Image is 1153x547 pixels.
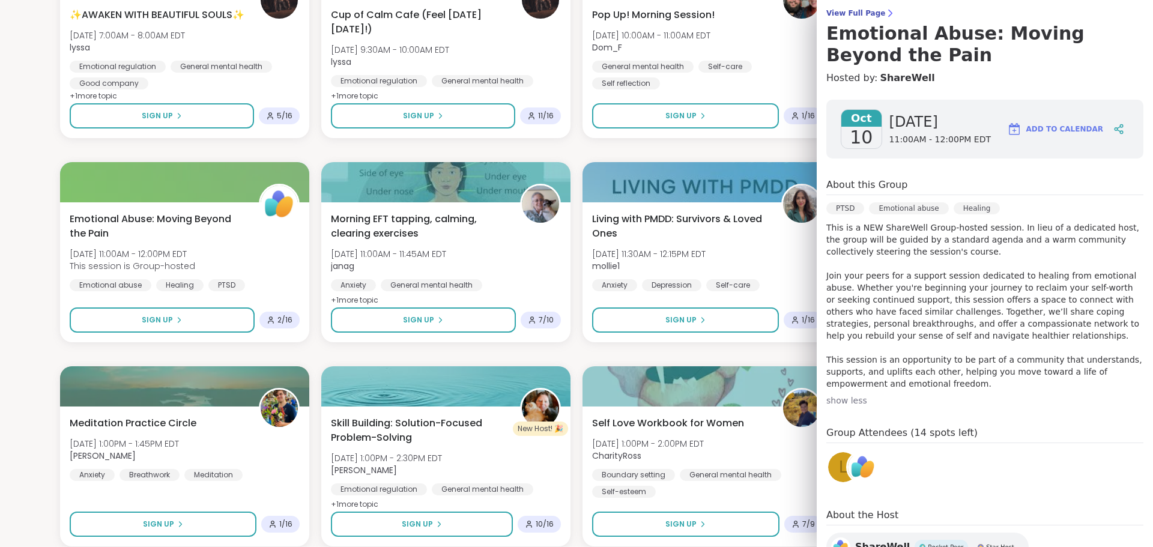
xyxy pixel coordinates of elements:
span: 1 / 16 [279,519,292,529]
a: l [826,450,860,484]
a: ShareWell [846,450,880,484]
b: mollie1 [592,260,620,272]
img: mollie1 [783,186,820,223]
div: General mental health [680,469,781,481]
img: janag [522,186,559,223]
span: Self Love Workbook for Women [592,416,744,431]
a: View Full PageEmotional Abuse: Moving Beyond the Pain [826,8,1143,66]
div: Emotional regulation [70,61,166,73]
span: Sign Up [142,110,173,121]
span: l [839,456,848,479]
div: Self-care [706,279,760,291]
span: [DATE] 11:00AM - 11:45AM EDT [331,248,446,260]
div: General mental health [171,61,272,73]
button: Sign Up [70,103,254,128]
button: Sign Up [592,512,779,537]
span: 2 / 16 [277,315,292,325]
img: Nicholas [261,390,298,427]
span: Cup of Calm Cafe (Feel [DATE][DATE]!) [331,8,507,37]
a: ShareWell [880,71,934,85]
div: show less [826,394,1143,406]
span: This session is Group-hosted [70,260,195,272]
span: [DATE] 1:00PM - 2:00PM EDT [592,438,704,450]
b: lyssa [70,41,90,53]
button: Sign Up [70,307,255,333]
div: Boundary setting [592,469,675,481]
span: [DATE] 1:00PM - 2:30PM EDT [331,452,442,464]
span: Sign Up [665,110,697,121]
h3: Emotional Abuse: Moving Beyond the Pain [826,23,1143,66]
button: Sign Up [70,512,256,537]
b: janag [331,260,354,272]
div: Self reflection [592,77,660,89]
p: This is a NEW ShareWell Group-hosted session. In lieu of a dedicated host, the group will be guid... [826,222,1143,390]
span: Sign Up [665,519,697,530]
b: [PERSON_NAME] [70,450,136,462]
div: PTSD [208,279,245,291]
div: Healing [954,202,1000,214]
span: Pop Up! Morning Session! [592,8,715,22]
button: Add to Calendar [1002,115,1109,144]
div: General mental health [592,61,694,73]
h4: About this Group [826,178,907,192]
span: 1 / 16 [802,111,815,121]
span: 10 / 16 [536,519,554,529]
img: LuAnn [522,390,559,427]
img: CharityRoss [783,390,820,427]
div: Depression [642,279,701,291]
span: View Full Page [826,8,1143,18]
div: General mental health [432,75,533,87]
b: lyssa [331,56,351,68]
span: Morning EFT tapping, calming, clearing exercises [331,212,507,241]
span: Meditation Practice Circle [70,416,196,431]
div: Self-esteem [592,486,656,498]
h4: Hosted by: [826,71,1143,85]
div: New Host! 🎉 [513,422,568,436]
span: Sign Up [143,519,174,530]
span: [DATE] 11:00AM - 12:00PM EDT [70,248,195,260]
div: Anxiety [70,469,115,481]
span: Emotional Abuse: Moving Beyond the Pain [70,212,246,241]
div: General mental health [432,483,533,495]
button: Sign Up [592,103,779,128]
div: Emotional abuse [869,202,948,214]
div: Emotional regulation [331,75,427,87]
span: [DATE] 10:00AM - 11:00AM EDT [592,29,710,41]
div: Good company [70,77,148,89]
div: Breathwork [120,469,180,481]
b: CharityRoss [592,450,641,462]
h4: Group Attendees (14 spots left) [826,426,1143,443]
b: Dom_F [592,41,622,53]
div: Self-care [698,61,752,73]
span: Sign Up [403,110,434,121]
span: Add to Calendar [1026,124,1103,134]
img: ShareWell Logomark [1007,122,1021,136]
button: Sign Up [331,307,516,333]
span: [DATE] [889,112,991,131]
h4: About the Host [826,508,1143,525]
span: Living with PMDD: Survivors & Loved Ones [592,212,768,241]
div: Meditation [184,469,243,481]
span: 1 / 16 [802,315,815,325]
div: Anxiety [592,279,637,291]
span: 5 / 16 [277,111,292,121]
div: PTSD [826,202,864,214]
button: Sign Up [331,103,515,128]
span: Skill Building: Solution-Focused Problem-Solving [331,416,507,445]
span: [DATE] 7:00AM - 8:00AM EDT [70,29,185,41]
div: Healing [156,279,204,291]
span: 10 [850,127,873,148]
span: ✨AWAKEN WITH BEAUTIFUL SOULS✨ [70,8,244,22]
span: Oct [841,110,882,127]
span: Sign Up [403,315,434,325]
div: Emotional abuse [70,279,151,291]
img: ShareWell [261,186,298,223]
span: Sign Up [665,315,697,325]
div: Anxiety [331,279,376,291]
span: Sign Up [142,315,173,325]
span: [DATE] 9:30AM - 10:00AM EDT [331,44,449,56]
span: 7 / 9 [802,519,815,529]
span: [DATE] 11:30AM - 12:15PM EDT [592,248,706,260]
div: Emotional regulation [331,483,427,495]
button: Sign Up [592,307,779,333]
